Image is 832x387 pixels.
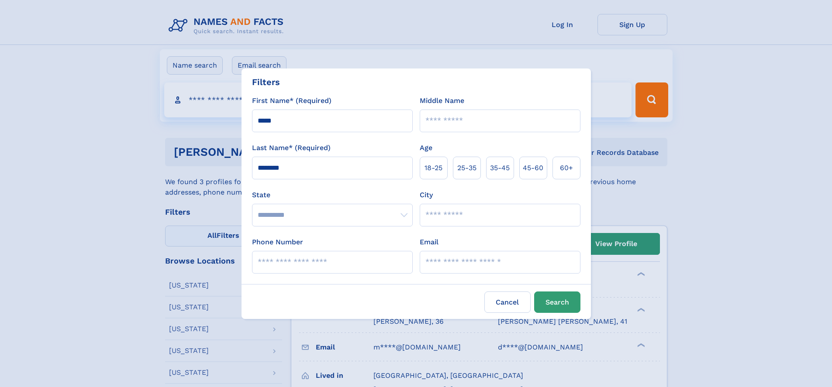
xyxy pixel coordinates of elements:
[523,163,543,173] span: 45‑60
[252,143,331,153] label: Last Name* (Required)
[420,143,432,153] label: Age
[252,75,280,89] div: Filters
[425,163,442,173] span: 18‑25
[484,291,531,313] label: Cancel
[560,163,573,173] span: 60+
[420,96,464,106] label: Middle Name
[490,163,510,173] span: 35‑45
[252,190,413,200] label: State
[252,237,303,247] label: Phone Number
[252,96,331,106] label: First Name* (Required)
[534,291,580,313] button: Search
[420,237,438,247] label: Email
[457,163,476,173] span: 25‑35
[420,190,433,200] label: City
